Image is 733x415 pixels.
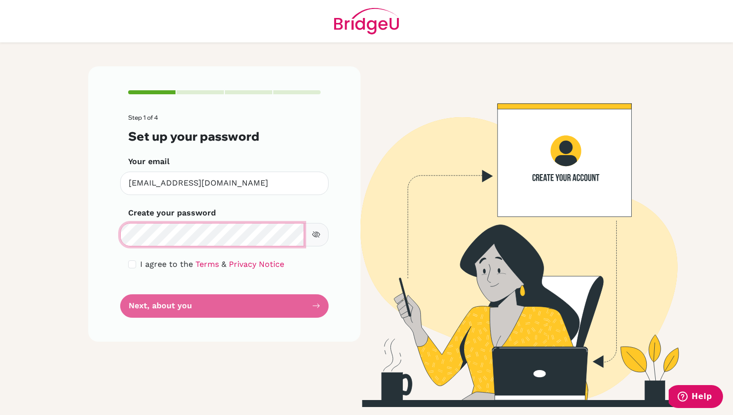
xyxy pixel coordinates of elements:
h3: Set up your password [128,129,321,144]
label: Your email [128,156,170,168]
iframe: Opens a widget where you can find more information [669,385,723,410]
input: Insert your email* [120,172,329,195]
span: I agree to the [140,259,193,269]
a: Privacy Notice [229,259,284,269]
span: & [221,259,226,269]
span: Step 1 of 4 [128,114,158,121]
a: Terms [195,259,219,269]
label: Create your password [128,207,216,219]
